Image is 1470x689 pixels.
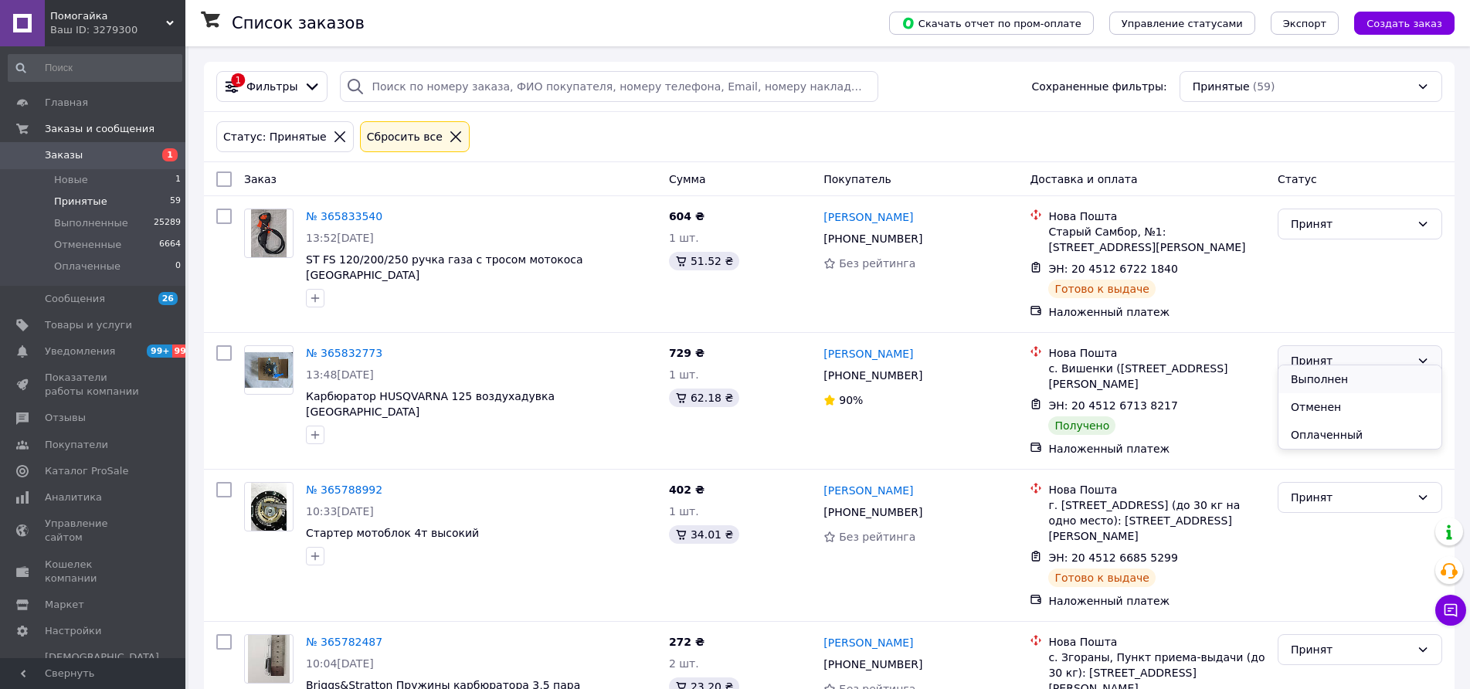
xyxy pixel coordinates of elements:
[45,464,128,478] span: Каталог ProSale
[669,657,699,670] span: 2 шт.
[244,209,294,258] a: Фото товару
[54,238,121,252] span: Отмененные
[45,148,83,162] span: Заказы
[1278,365,1441,393] li: Выполнен
[669,347,704,359] span: 729 ₴
[1283,18,1326,29] span: Экспорт
[1048,482,1265,497] div: Нова Пошта
[1048,497,1265,544] div: г. [STREET_ADDRESS] (до 30 кг на одно место): [STREET_ADDRESS][PERSON_NAME]
[306,232,374,244] span: 13:52[DATE]
[45,411,86,425] span: Отзывы
[1435,595,1466,626] button: Чат с покупателем
[823,209,913,225] a: [PERSON_NAME]
[244,173,277,185] span: Заказ
[1048,361,1265,392] div: с. Вишенки ([STREET_ADDRESS][PERSON_NAME]
[45,344,115,358] span: Уведомления
[54,216,128,230] span: Выполненные
[251,483,287,531] img: Фото товару
[1048,441,1265,457] div: Наложенный платеж
[1291,641,1411,658] div: Принят
[245,352,293,389] img: Фото товару
[54,195,107,209] span: Принятые
[839,531,915,543] span: Без рейтинга
[306,505,374,518] span: 10:33[DATE]
[172,344,198,358] span: 99+
[159,238,181,252] span: 6664
[45,122,154,136] span: Заказы и сообщения
[306,253,583,281] span: ST FS 120/200/250 ручка газа с тросом мотокоса [GEOGRAPHIC_DATA]
[1339,16,1455,29] a: Создать заказ
[45,292,105,306] span: Сообщения
[54,173,88,187] span: Новые
[244,634,294,684] a: Фото товару
[1030,173,1137,185] span: Доставка и оплата
[1366,18,1442,29] span: Создать заказ
[45,517,143,545] span: Управление сайтом
[823,635,913,650] a: [PERSON_NAME]
[45,96,88,110] span: Главная
[823,173,891,185] span: Покупатель
[175,260,181,273] span: 0
[1048,593,1265,609] div: Наложенный платеж
[820,501,925,523] div: [PHONE_NUMBER]
[820,228,925,249] div: [PHONE_NUMBER]
[1048,209,1265,224] div: Нова Пошта
[669,389,739,407] div: 62.18 ₴
[45,598,84,612] span: Маркет
[220,128,330,145] div: Статус: Принятые
[669,484,704,496] span: 402 ₴
[1109,12,1255,35] button: Управление статусами
[232,14,365,32] h1: Список заказов
[306,368,374,381] span: 13:48[DATE]
[1278,173,1317,185] span: Статус
[1354,12,1455,35] button: Создать заказ
[50,23,185,37] div: Ваш ID: 3279300
[244,345,294,395] a: Фото товару
[154,216,181,230] span: 25289
[1048,280,1155,298] div: Готово к выдаче
[820,365,925,386] div: [PHONE_NUMBER]
[1048,399,1178,412] span: ЭН: 20 4512 6713 8217
[823,346,913,361] a: [PERSON_NAME]
[54,260,121,273] span: Оплаченные
[669,525,739,544] div: 34.01 ₴
[1048,552,1178,564] span: ЭН: 20 4512 6685 5299
[823,483,913,498] a: [PERSON_NAME]
[306,210,382,222] a: № 365833540
[147,344,172,358] span: 99+
[162,148,178,161] span: 1
[45,438,108,452] span: Покупатели
[1278,421,1441,449] li: Оплаченный
[901,16,1081,30] span: Скачать отчет по пром-оплате
[244,482,294,531] a: Фото товару
[364,128,446,145] div: Сбросить все
[1048,345,1265,361] div: Нова Пошта
[1122,18,1243,29] span: Управление статусами
[306,657,374,670] span: 10:04[DATE]
[1048,224,1265,255] div: Старый Самбор, №1: [STREET_ADDRESS][PERSON_NAME]
[839,394,863,406] span: 90%
[820,653,925,675] div: [PHONE_NUMBER]
[251,209,287,257] img: Фото товару
[1048,569,1155,587] div: Готово к выдаче
[45,371,143,399] span: Показатели работы компании
[669,368,699,381] span: 1 шт.
[1291,489,1411,506] div: Принят
[50,9,166,23] span: Помогайка
[8,54,182,82] input: Поиск
[45,318,132,332] span: Товары и услуги
[1291,216,1411,232] div: Принят
[306,390,555,418] a: Карбюратор HUSQVARNA 125 воздухадувка [GEOGRAPHIC_DATA]
[158,292,178,305] span: 26
[45,558,143,585] span: Кошелек компании
[306,484,382,496] a: № 365788992
[45,624,101,638] span: Настройки
[669,636,704,648] span: 272 ₴
[306,347,382,359] a: № 365832773
[1048,634,1265,650] div: Нова Пошта
[306,527,479,539] span: Стартер мотоблок 4т высокий
[1048,416,1115,435] div: Получено
[246,79,297,94] span: Фильтры
[1048,263,1178,275] span: ЭН: 20 4512 6722 1840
